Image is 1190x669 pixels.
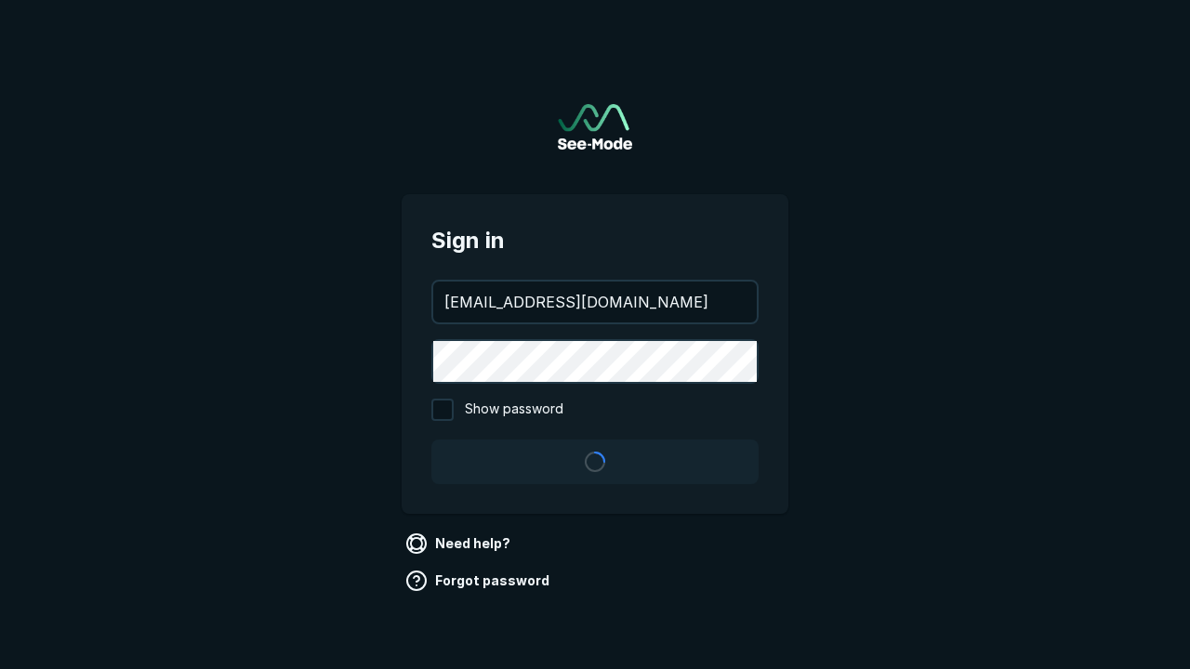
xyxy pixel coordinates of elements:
span: Sign in [431,224,759,257]
a: Go to sign in [558,104,632,150]
span: Show password [465,399,563,421]
img: See-Mode Logo [558,104,632,150]
a: Forgot password [402,566,557,596]
input: your@email.com [433,282,757,322]
a: Need help? [402,529,518,558]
